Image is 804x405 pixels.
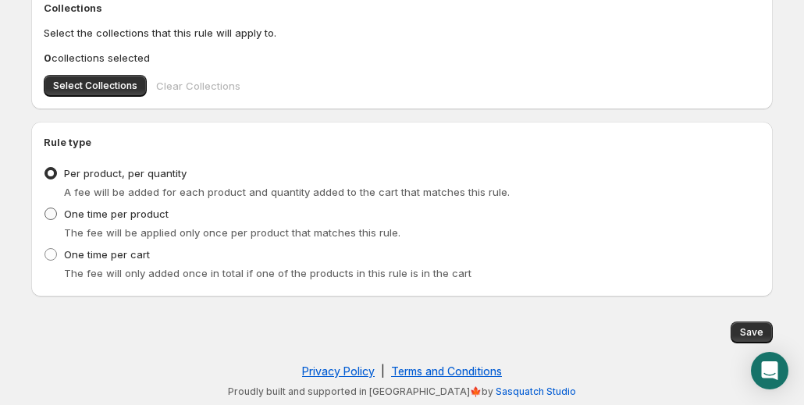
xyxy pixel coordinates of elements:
[64,248,150,261] span: One time per cart
[64,226,400,239] span: The fee will be applied only once per product that matches this rule.
[39,385,765,398] p: Proudly built and supported in [GEOGRAPHIC_DATA]🍁by
[64,186,510,198] span: A fee will be added for each product and quantity added to the cart that matches this rule.
[44,25,760,41] p: Select the collections that this rule will apply to.
[64,267,471,279] span: The fee will only added once in total if one of the products in this rule is in the cart
[44,134,760,150] h2: Rule type
[64,167,187,179] span: Per product, per quantity
[64,208,169,220] span: One time per product
[381,364,385,378] span: |
[44,52,52,64] b: 0
[731,322,773,343] button: Save
[44,75,147,97] button: Select Collections
[740,326,763,339] span: Save
[53,80,137,92] span: Select Collections
[391,364,502,378] a: Terms and Conditions
[496,385,576,397] a: Sasquatch Studio
[302,364,375,378] a: Privacy Policy
[751,352,788,389] div: Open Intercom Messenger
[44,50,760,66] p: collections selected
